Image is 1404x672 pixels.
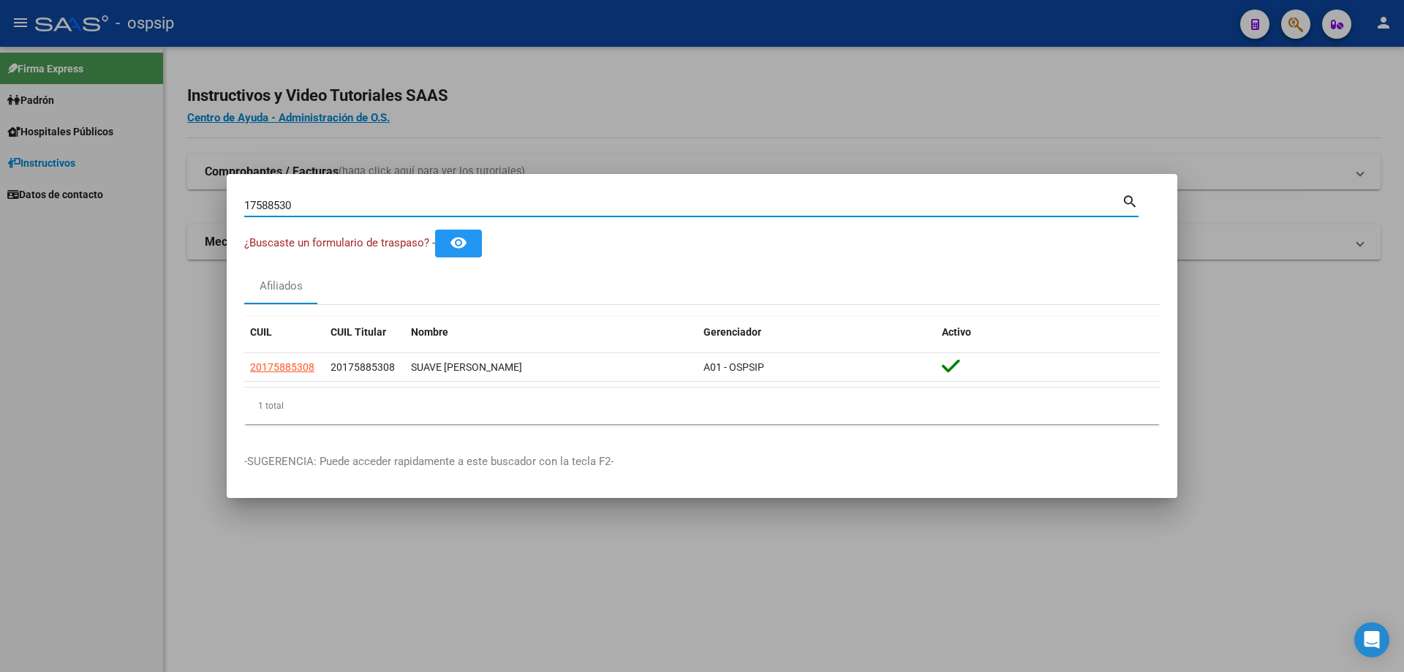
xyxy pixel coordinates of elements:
[244,236,435,249] span: ¿Buscaste un formulario de traspaso? -
[405,317,698,348] datatable-header-cell: Nombre
[250,361,314,373] span: 20175885308
[244,453,1160,470] p: -SUGERENCIA: Puede acceder rapidamente a este buscador con la tecla F2-
[260,278,303,295] div: Afiliados
[936,317,1160,348] datatable-header-cell: Activo
[942,326,971,338] span: Activo
[703,326,761,338] span: Gerenciador
[703,361,764,373] span: A01 - OSPSIP
[250,326,272,338] span: CUIL
[244,317,325,348] datatable-header-cell: CUIL
[244,388,1160,424] div: 1 total
[1122,192,1139,209] mat-icon: search
[411,359,692,376] div: SUAVE [PERSON_NAME]
[698,317,936,348] datatable-header-cell: Gerenciador
[325,317,405,348] datatable-header-cell: CUIL Titular
[331,361,395,373] span: 20175885308
[331,326,386,338] span: CUIL Titular
[450,234,467,252] mat-icon: remove_red_eye
[1354,622,1389,657] div: Open Intercom Messenger
[411,326,448,338] span: Nombre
